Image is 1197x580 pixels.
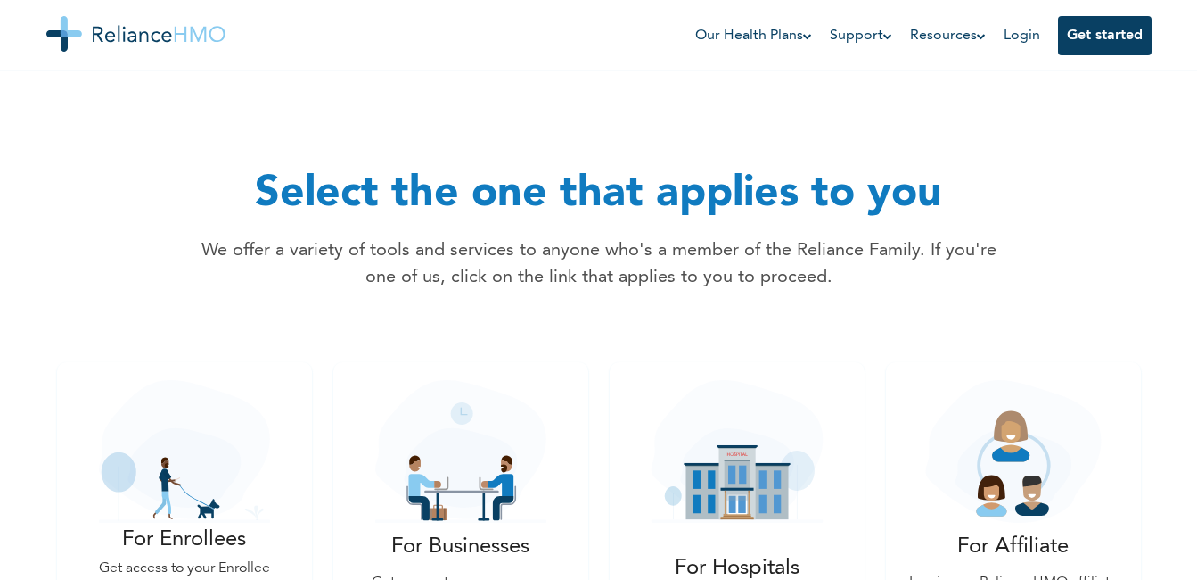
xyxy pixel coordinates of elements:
a: Resources [910,25,986,46]
p: For Enrollees [75,524,294,556]
img: single_guy_icon.svg [75,380,294,523]
p: For Affiliate [904,531,1123,563]
img: hospital_icon.svg [627,380,847,523]
a: Support [830,25,892,46]
a: Our Health Plans [695,25,812,46]
img: affiliate-icon.svg [904,380,1123,523]
img: business_icon.svg [351,380,570,523]
p: For Businesses [351,531,570,563]
img: Reliance HMO's Logo [46,16,225,52]
h1: Select the one that applies to you [198,162,1000,227]
a: Login [1004,29,1040,43]
p: We offer a variety of tools and services to anyone who's a member of the Reliance Family. If you'... [198,237,1000,291]
button: Get started [1058,16,1152,55]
